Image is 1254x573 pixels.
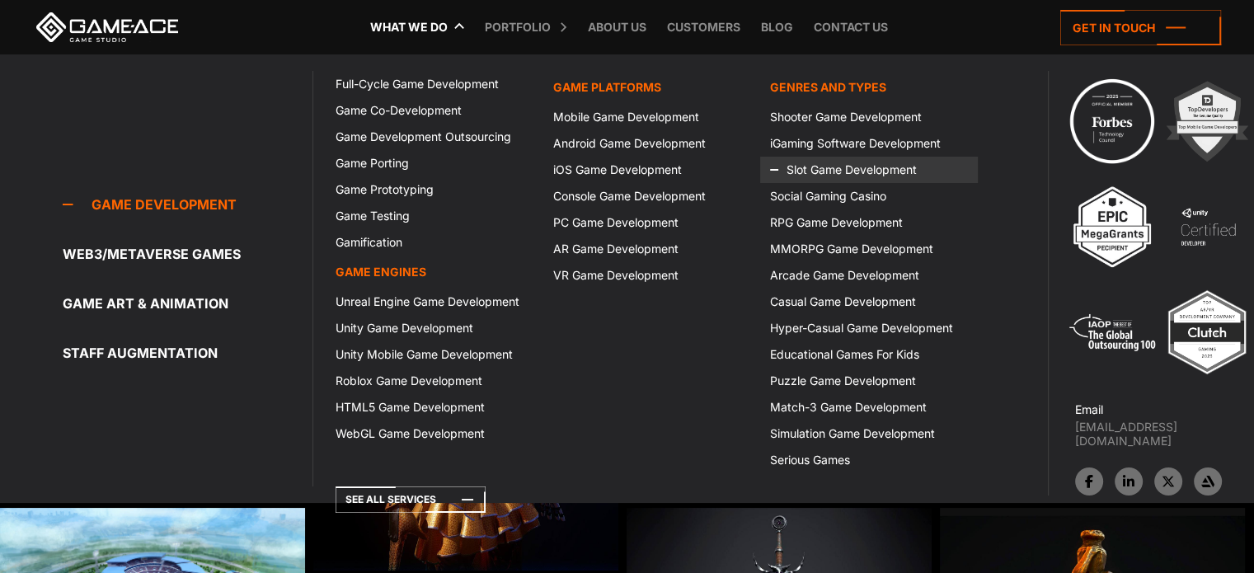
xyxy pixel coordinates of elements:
a: HTML5 Game Development [326,394,542,420]
a: Staff Augmentation [63,336,312,369]
a: Genres and Types [760,71,977,104]
a: Social Gaming Casino [760,183,977,209]
a: Arcade Game Development [760,262,977,289]
a: Match-3 Game Development [760,394,977,420]
a: Mobile Game Development [543,104,760,130]
a: Game Porting [326,150,542,176]
a: WebGL Game Development [326,420,542,447]
a: MMORPG Game Development [760,236,977,262]
a: Game platforms [543,71,760,104]
a: [EMAIL_ADDRESS][DOMAIN_NAME] [1075,420,1254,448]
a: Game development [63,188,312,221]
a: VR Game Development [543,262,760,289]
a: iOS Game Development [543,157,760,183]
img: 4 [1162,181,1253,272]
a: Get in touch [1060,10,1221,45]
a: Roblox Game Development [326,368,542,394]
a: Shooter Game Development [760,104,977,130]
a: PC Game Development [543,209,760,236]
a: Puzzle Game Development [760,368,977,394]
img: 2 [1162,76,1252,167]
a: Educational Games For Kids [760,341,977,368]
strong: Email [1075,402,1103,416]
img: Technology council badge program ace 2025 game ace [1067,76,1158,167]
a: Android Game Development [543,130,760,157]
a: Game Art & Animation [63,287,312,320]
a: AR Game Development [543,236,760,262]
img: 3 [1067,181,1158,272]
a: Unity Game Development [326,315,542,341]
a: Full-Cycle Game Development [326,71,542,97]
a: Game Co-Development [326,97,542,124]
a: Casual Game Development [760,289,977,315]
img: 5 [1067,287,1158,378]
a: Console Game Development [543,183,760,209]
a: Slot Game Development [760,157,977,183]
a: RPG Game Development [760,209,977,236]
a: iGaming Software Development [760,130,977,157]
a: Game Testing [326,203,542,229]
a: Game Prototyping [326,176,542,203]
a: Game Development Outsourcing [326,124,542,150]
img: Top ar vr development company gaming 2025 game ace [1162,287,1252,378]
a: Serious Games [760,447,977,473]
a: Unity Mobile Game Development [326,341,542,368]
a: Gamification [326,229,542,256]
a: Simulation Game Development [760,420,977,447]
a: Hyper-Casual Game Development [760,315,977,341]
a: See All Services [336,486,486,513]
a: Unreal Engine Game Development [326,289,542,315]
a: Web3/Metaverse Games [63,237,312,270]
a: Game Engines [326,256,542,289]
